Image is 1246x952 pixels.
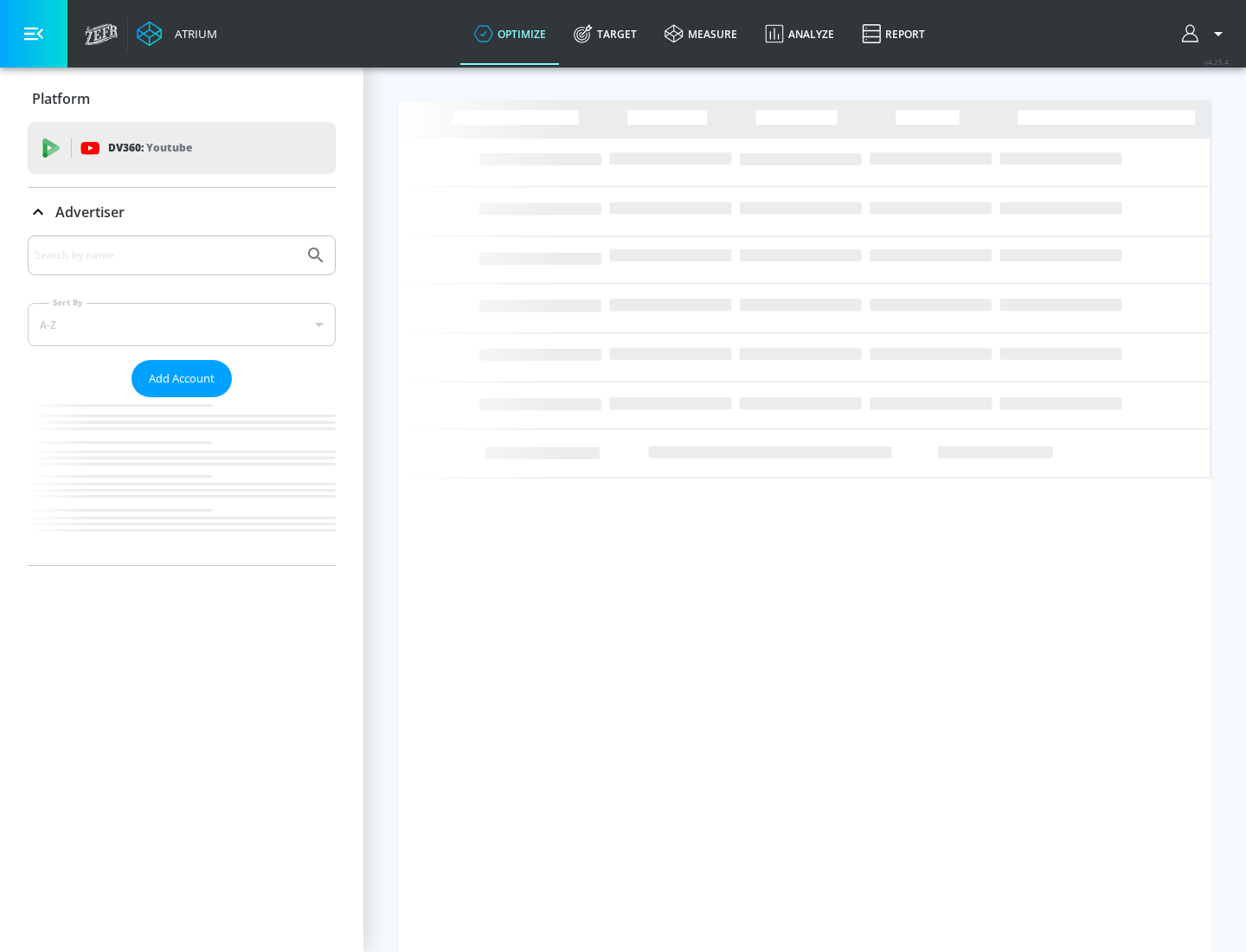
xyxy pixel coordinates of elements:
a: Analyze [751,3,848,65]
div: Advertiser [28,188,336,236]
button: Add Account [132,360,232,397]
div: Atrium [168,26,217,42]
p: Platform [32,89,90,108]
p: DV360: [108,138,192,158]
p: Advertiser [55,203,125,222]
div: DV360: Youtube [28,122,336,174]
input: Search by name [35,244,297,267]
div: Platform [28,74,336,123]
div: Advertiser [28,235,336,565]
label: Sort By [49,297,87,308]
a: Target [560,3,651,65]
div: A-Z [28,303,336,346]
span: Add Account [149,369,215,389]
a: optimize [460,3,560,65]
a: Atrium [137,21,217,47]
a: Report [848,3,939,65]
nav: list of Advertiser [28,397,336,565]
a: measure [651,3,751,65]
span: v 4.25.4 [1204,57,1229,67]
p: Youtube [146,138,192,157]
